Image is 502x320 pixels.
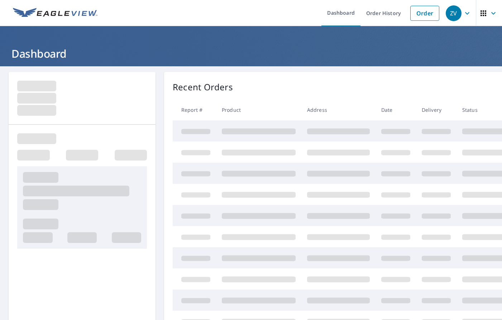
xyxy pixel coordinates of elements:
[416,99,456,120] th: Delivery
[410,6,439,21] a: Order
[173,81,233,94] p: Recent Orders
[446,5,462,21] div: ZV
[13,8,97,19] img: EV Logo
[216,99,301,120] th: Product
[9,46,493,61] h1: Dashboard
[301,99,376,120] th: Address
[376,99,416,120] th: Date
[173,99,216,120] th: Report #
